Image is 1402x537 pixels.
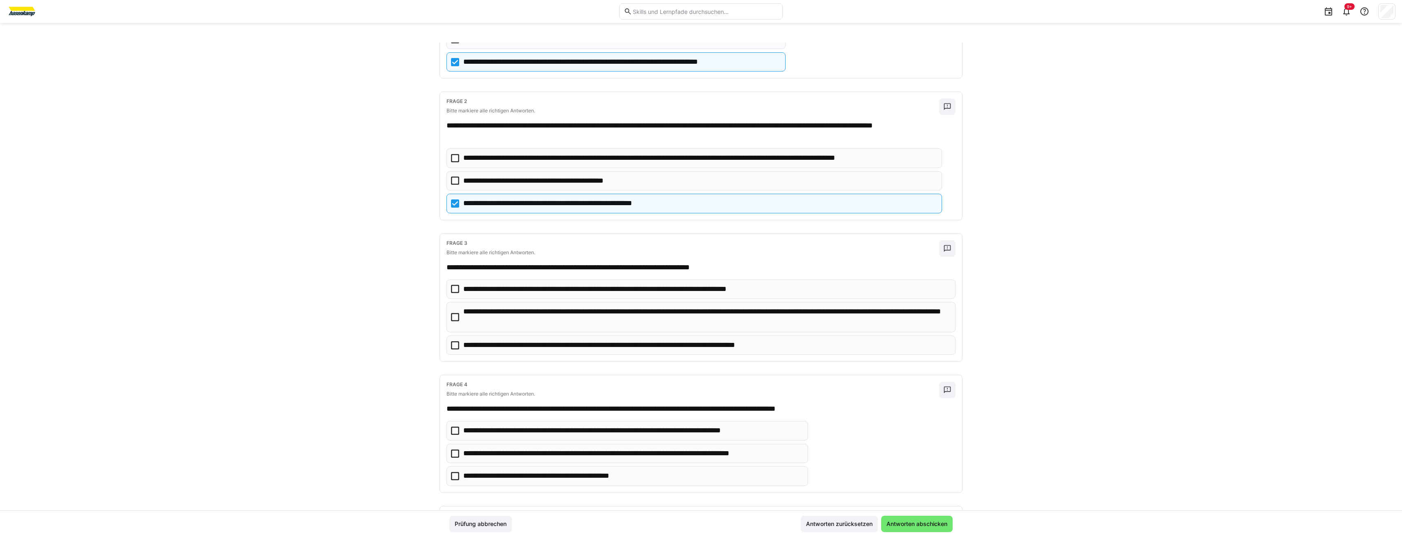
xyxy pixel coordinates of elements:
[885,520,949,528] span: Antworten abschicken
[453,520,508,528] span: Prüfung abbrechen
[632,8,778,15] input: Skills und Lernpfade durchsuchen…
[446,391,939,397] p: Bitte markiere alle richtigen Antworten.
[881,516,953,532] button: Antworten abschicken
[1347,4,1352,9] span: 9+
[446,249,939,256] p: Bitte markiere alle richtigen Antworten.
[801,516,878,532] button: Antworten zurücksetzen
[449,516,512,532] button: Prüfung abbrechen
[446,240,939,246] h4: Frage 3
[446,98,939,104] h4: Frage 2
[446,107,939,114] p: Bitte markiere alle richtigen Antworten.
[446,382,939,387] h4: Frage 4
[805,520,874,528] span: Antworten zurücksetzen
